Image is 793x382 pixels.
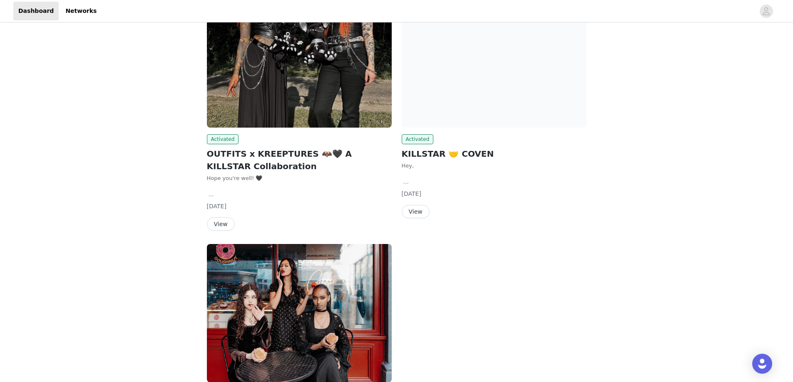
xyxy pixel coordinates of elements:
[207,134,239,144] span: Activated
[402,205,430,218] button: View
[207,217,235,231] button: View
[207,174,392,182] div: Hope you're well! 🖤
[402,190,421,197] span: [DATE]
[207,148,392,173] h2: OUTFITS x KREEPTURES 🦇🖤 A KILLSTAR Collaboration
[13,2,59,20] a: Dashboard
[752,354,772,374] div: Open Intercom Messenger
[402,162,587,170] p: Hey,
[402,134,434,144] span: Activated
[207,203,226,209] span: [DATE]
[207,221,235,227] a: View
[60,2,102,20] a: Networks
[402,209,430,215] a: View
[402,148,587,160] h2: KILLSTAR 🤝 COVEN
[762,5,770,18] div: avatar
